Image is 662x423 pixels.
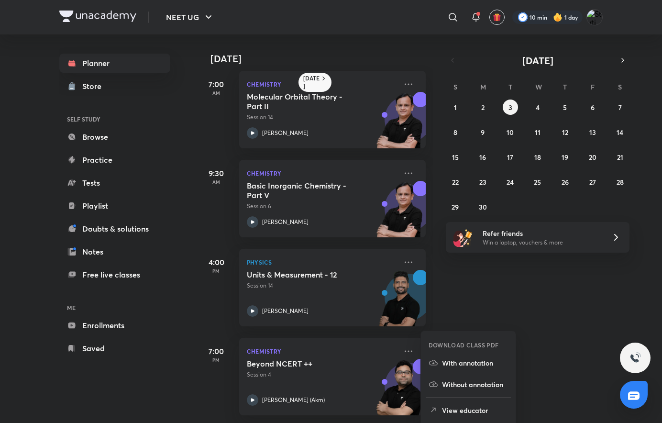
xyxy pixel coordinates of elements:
[557,100,573,115] button: June 5, 2025
[480,82,486,91] abbr: Monday
[160,8,220,27] button: NEET UG
[557,149,573,165] button: June 19, 2025
[59,111,170,127] h6: SELF STUDY
[493,13,501,22] img: avatar
[247,78,397,90] p: Chemistry
[247,113,397,122] p: Session 14
[197,78,235,90] h5: 7:00
[197,179,235,185] p: AM
[262,307,309,315] p: [PERSON_NAME]
[247,281,397,290] p: Session 14
[483,228,600,238] h6: Refer friends
[522,54,553,67] span: [DATE]
[618,103,622,112] abbr: June 7, 2025
[59,196,170,215] a: Playlist
[247,270,366,279] h5: Units & Measurement - 12
[479,178,486,187] abbr: June 23, 2025
[442,405,508,415] p: View educator
[59,11,136,24] a: Company Logo
[59,316,170,335] a: Enrollments
[585,124,600,140] button: June 13, 2025
[562,178,569,187] abbr: June 26, 2025
[507,178,514,187] abbr: June 24, 2025
[503,149,518,165] button: June 17, 2025
[508,82,512,91] abbr: Tuesday
[617,153,623,162] abbr: June 21, 2025
[591,103,595,112] abbr: June 6, 2025
[448,199,463,214] button: June 29, 2025
[452,153,459,162] abbr: June 15, 2025
[589,128,596,137] abbr: June 13, 2025
[475,100,490,115] button: June 2, 2025
[59,339,170,358] a: Saved
[617,178,624,187] abbr: June 28, 2025
[612,174,628,189] button: June 28, 2025
[59,173,170,192] a: Tests
[197,357,235,363] p: PM
[535,128,541,137] abbr: June 11, 2025
[459,54,616,67] button: [DATE]
[508,103,512,112] abbr: June 3, 2025
[454,103,457,112] abbr: June 1, 2025
[448,174,463,189] button: June 22, 2025
[530,100,545,115] button: June 4, 2025
[530,124,545,140] button: June 11, 2025
[612,149,628,165] button: June 21, 2025
[448,149,463,165] button: June 15, 2025
[197,167,235,179] h5: 9:30
[503,100,518,115] button: June 3, 2025
[197,268,235,274] p: PM
[247,167,397,179] p: Chemistry
[448,100,463,115] button: June 1, 2025
[373,181,426,247] img: unacademy
[59,265,170,284] a: Free live classes
[59,242,170,261] a: Notes
[507,153,513,162] abbr: June 17, 2025
[612,100,628,115] button: June 7, 2025
[629,352,641,364] img: ttu
[475,174,490,189] button: June 23, 2025
[262,218,309,226] p: [PERSON_NAME]
[373,92,426,158] img: unacademy
[562,153,568,162] abbr: June 19, 2025
[553,12,563,22] img: streak
[247,345,397,357] p: Chemistry
[479,202,487,211] abbr: June 30, 2025
[589,178,596,187] abbr: June 27, 2025
[197,256,235,268] h5: 4:00
[557,124,573,140] button: June 12, 2025
[59,127,170,146] a: Browse
[483,238,600,247] p: Win a laptop, vouchers & more
[586,9,603,25] img: Stuti Singh
[59,11,136,22] img: Company Logo
[534,178,541,187] abbr: June 25, 2025
[247,92,366,111] h5: Molecular Orbital Theory - Part II
[563,103,567,112] abbr: June 5, 2025
[585,149,600,165] button: June 20, 2025
[453,228,473,247] img: referral
[453,82,457,91] abbr: Sunday
[262,129,309,137] p: [PERSON_NAME]
[481,103,485,112] abbr: June 2, 2025
[563,82,567,91] abbr: Thursday
[562,128,568,137] abbr: June 12, 2025
[591,82,595,91] abbr: Friday
[503,174,518,189] button: June 24, 2025
[530,174,545,189] button: June 25, 2025
[453,128,457,137] abbr: June 8, 2025
[518,12,528,22] img: check rounded
[210,53,435,65] h4: [DATE]
[452,202,459,211] abbr: June 29, 2025
[475,199,490,214] button: June 30, 2025
[82,80,107,92] div: Store
[59,300,170,316] h6: ME
[442,358,508,368] p: With annotation
[452,178,459,187] abbr: June 22, 2025
[59,77,170,96] a: Store
[617,128,623,137] abbr: June 14, 2025
[536,103,540,112] abbr: June 4, 2025
[557,174,573,189] button: June 26, 2025
[197,90,235,96] p: AM
[481,128,485,137] abbr: June 9, 2025
[475,124,490,140] button: June 9, 2025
